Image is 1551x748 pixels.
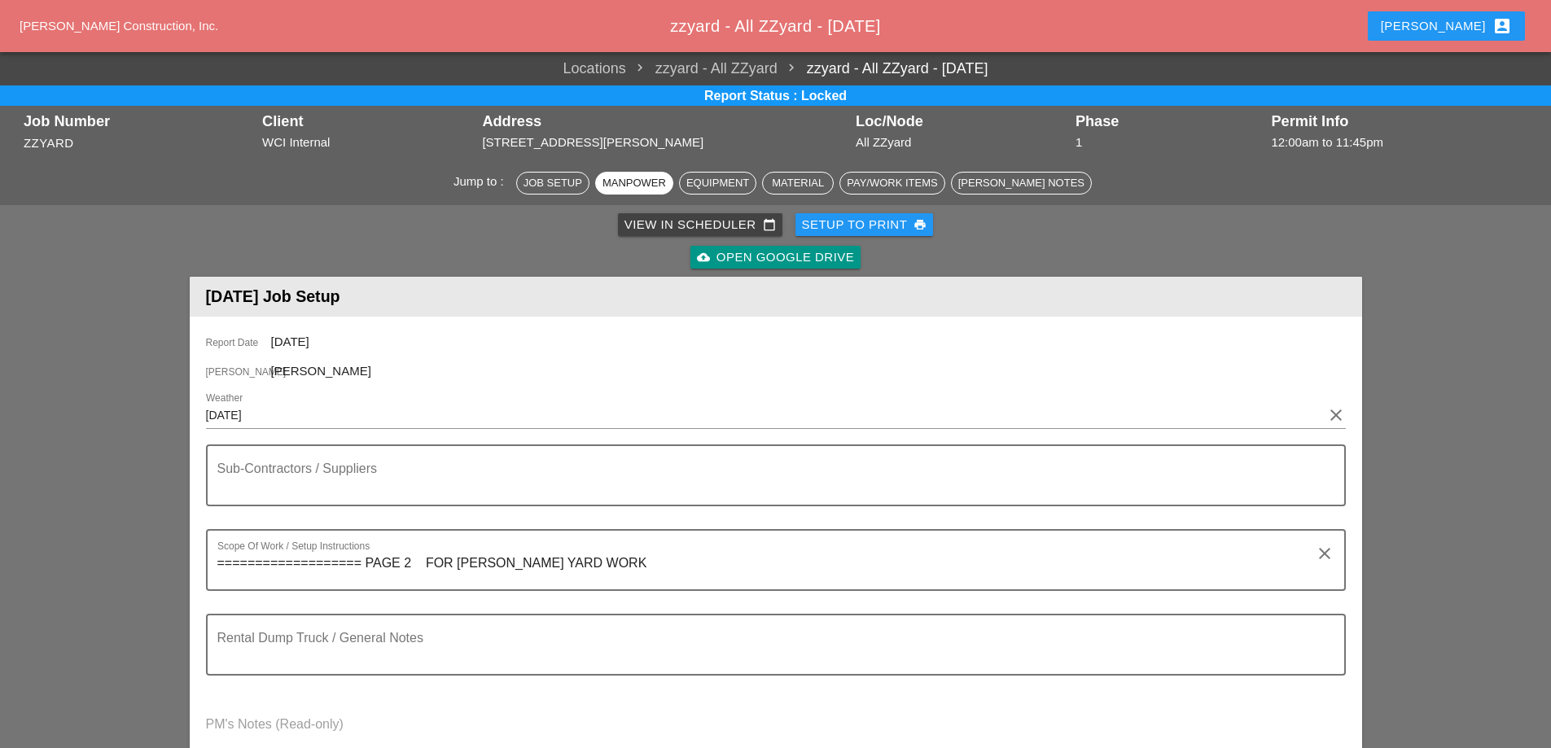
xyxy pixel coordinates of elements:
[795,213,934,236] button: Setup to Print
[24,134,74,153] button: zzyard
[839,172,944,195] button: Pay/Work Items
[1271,133,1527,152] div: 12:00am to 11:45pm
[697,251,710,264] i: cloud_upload
[802,216,927,234] div: Setup to Print
[856,113,1067,129] div: Loc/Node
[847,175,937,191] div: Pay/Work Items
[206,402,1323,428] input: Weather
[20,19,218,33] a: [PERSON_NAME] Construction, Inc.
[670,17,881,35] span: zzyard - All ZZyard - [DATE]
[1492,16,1512,36] i: account_box
[1076,113,1264,129] div: Phase
[206,335,271,350] span: Report Date
[1315,544,1334,563] i: clear
[958,175,1084,191] div: [PERSON_NAME] Notes
[686,175,749,191] div: Equipment
[624,216,776,234] div: View in Scheduler
[262,133,474,152] div: WCI Internal
[1326,405,1346,425] i: clear
[856,133,1067,152] div: All ZZyard
[762,172,834,195] button: Material
[190,277,1362,317] header: [DATE] Job Setup
[262,113,474,129] div: Client
[1076,133,1264,152] div: 1
[618,213,782,236] a: View in Scheduler
[206,365,271,379] span: [PERSON_NAME]
[602,175,666,191] div: Manpower
[563,58,626,80] a: Locations
[951,172,1092,195] button: [PERSON_NAME] Notes
[1381,16,1512,36] div: [PERSON_NAME]
[524,175,582,191] div: Job Setup
[482,133,848,152] div: [STREET_ADDRESS][PERSON_NAME]
[679,172,756,195] button: Equipment
[271,364,371,378] span: [PERSON_NAME]
[217,466,1321,505] textarea: Sub-Contractors / Suppliers
[217,635,1321,674] textarea: Rental Dump Truck / General Notes
[769,175,826,191] div: Material
[24,113,254,129] div: Job Number
[453,174,510,188] span: Jump to :
[271,335,309,348] span: [DATE]
[217,550,1321,589] textarea: Scope Of Work / Setup Instructions
[516,172,589,195] button: Job Setup
[1368,11,1525,41] button: [PERSON_NAME]
[1271,113,1527,129] div: Permit Info
[778,58,988,80] a: zzyard - All ZZyard - [DATE]
[595,172,673,195] button: Manpower
[763,218,776,231] i: calendar_today
[626,58,778,80] span: zzyard - All ZZyard
[914,218,927,231] i: print
[697,248,854,267] div: Open Google Drive
[482,113,848,129] div: Address
[690,246,861,269] a: Open Google Drive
